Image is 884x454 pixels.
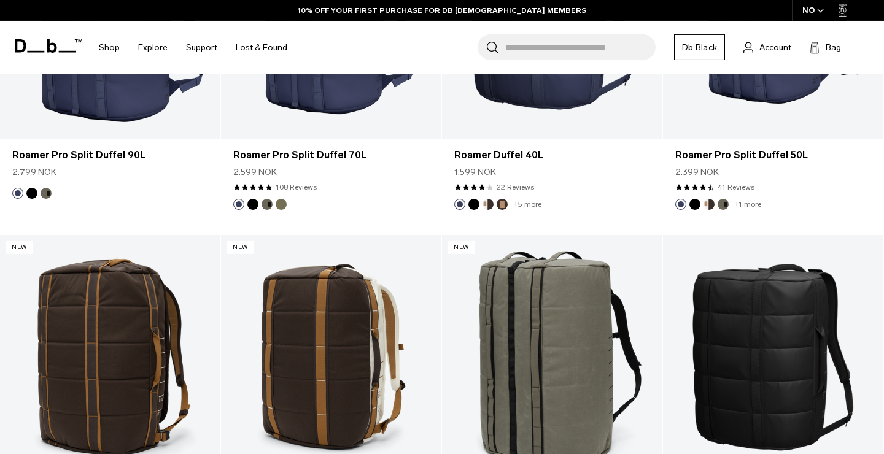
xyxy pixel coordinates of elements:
[12,166,56,179] span: 2.799 NOK
[704,199,715,210] button: Cappuccino
[468,199,479,210] button: Black Out
[138,26,168,69] a: Explore
[227,241,254,254] p: New
[236,26,287,69] a: Lost & Found
[675,148,871,163] a: Roamer Pro Split Duffel 50L
[675,166,719,179] span: 2.399 NOK
[454,199,465,210] button: Blue Hour
[689,199,700,210] button: Black Out
[718,182,754,193] a: 41 reviews
[454,166,496,179] span: 1.599 NOK
[514,200,541,209] a: +5 more
[233,148,429,163] a: Roamer Pro Split Duffel 70L
[262,199,273,210] button: Forest Green
[483,199,494,210] button: Cappuccino
[454,148,650,163] a: Roamer Duffel 40L
[826,41,841,54] span: Bag
[41,188,52,199] button: Forest Green
[276,199,287,210] button: Mash Green
[186,26,217,69] a: Support
[759,41,791,54] span: Account
[448,241,475,254] p: New
[90,21,297,74] nav: Main Navigation
[276,182,317,193] a: 108 reviews
[12,188,23,199] button: Blue Hour
[743,40,791,55] a: Account
[497,182,534,193] a: 22 reviews
[674,34,725,60] a: Db Black
[247,199,258,210] button: Black Out
[12,148,208,163] a: Roamer Pro Split Duffel 90L
[233,166,277,179] span: 2.599 NOK
[497,199,508,210] button: Espresso
[735,200,761,209] a: +1 more
[718,199,729,210] button: Forest Green
[26,188,37,199] button: Black Out
[810,40,841,55] button: Bag
[298,5,586,16] a: 10% OFF YOUR FIRST PURCHASE FOR DB [DEMOGRAPHIC_DATA] MEMBERS
[675,199,686,210] button: Blue Hour
[233,199,244,210] button: Blue Hour
[6,241,33,254] p: New
[99,26,120,69] a: Shop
